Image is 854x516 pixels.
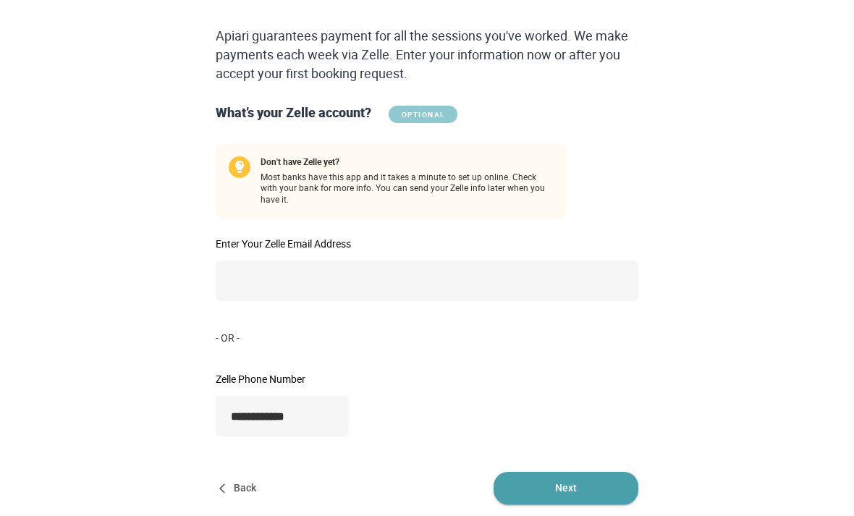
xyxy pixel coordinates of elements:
div: - OR - [210,331,644,345]
button: Next [494,472,638,504]
span: OPTIONAL [389,106,457,123]
span: Don't have Zelle yet? [261,156,553,168]
button: Back [216,472,262,504]
img: Bulb [229,156,250,178]
div: What’s your Zelle account? [210,103,644,123]
label: Zelle Phone Number [216,374,349,384]
div: Apiari guarantees payment for all the sessions you've worked. We make payments each week via Zell... [210,27,644,83]
label: Enter Your Zelle Email Address [216,239,638,249]
span: Most banks have this app and it takes a minute to set up online. Check with your bank for more in... [261,156,553,206]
